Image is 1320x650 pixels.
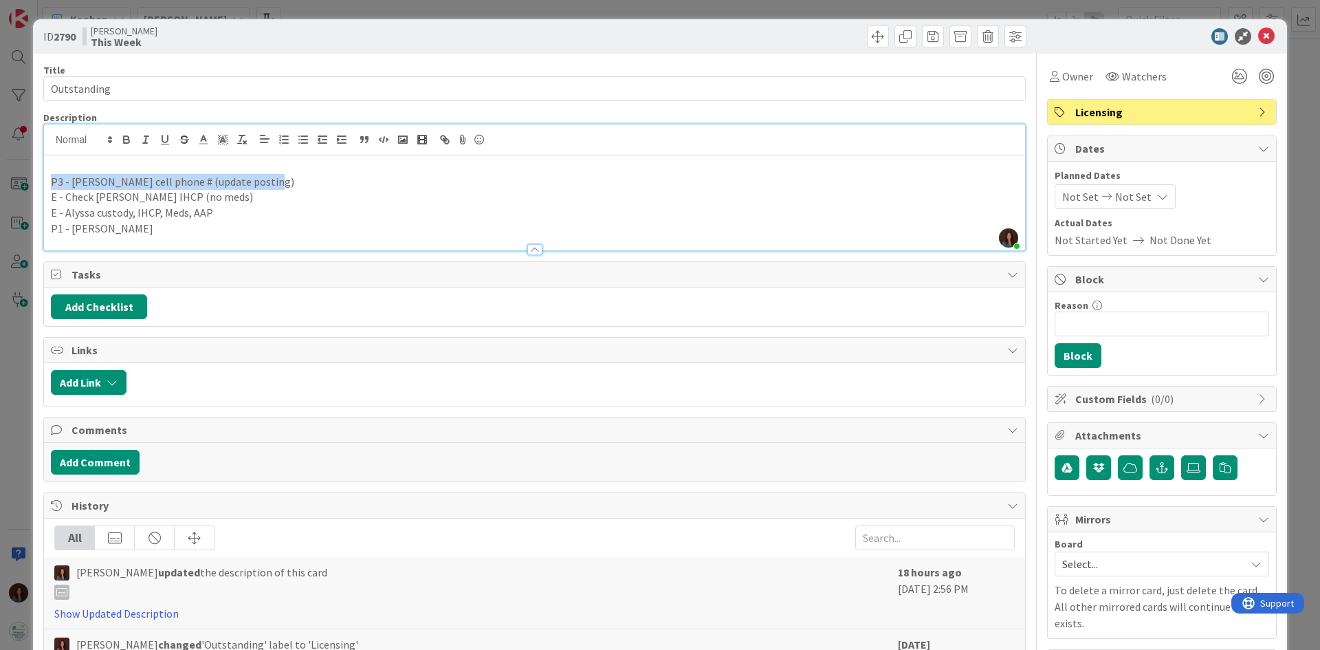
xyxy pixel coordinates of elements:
button: Add Checklist [51,294,147,319]
label: Reason [1055,299,1088,312]
p: E - Check [PERSON_NAME] IHCP (no meds) [51,189,1018,205]
b: updated [158,565,200,579]
b: 18 hours ago [898,565,962,579]
span: History [71,497,1000,514]
span: Mirrors [1075,511,1251,528]
span: Custom Fields [1075,391,1251,407]
span: Not Done Yet [1149,232,1211,248]
label: Title [43,64,65,76]
span: Attachments [1075,427,1251,444]
span: Select... [1062,554,1238,574]
span: Support [29,2,63,19]
div: [DATE] 2:56 PM [898,564,1015,622]
span: Not Set [1115,188,1152,205]
span: Description [43,111,97,124]
span: [PERSON_NAME] [91,25,157,36]
span: Tasks [71,266,1000,283]
p: To delete a mirror card, just delete the card. All other mirrored cards will continue to exists. [1055,582,1269,631]
input: Search... [855,526,1015,550]
div: All [55,526,95,550]
img: OCY08dXc8IdnIpmaIgmOpY5pXBdHb5bl.jpg [999,228,1018,248]
button: Add Comment [51,450,140,475]
span: [PERSON_NAME] the description of this card [76,564,327,600]
span: Dates [1075,140,1251,157]
span: Block [1075,271,1251,288]
input: type card name here... [43,76,1026,101]
span: Links [71,342,1000,358]
b: This Week [91,36,157,47]
span: Not Set [1062,188,1099,205]
b: 2790 [54,30,76,43]
span: Planned Dates [1055,169,1269,183]
p: P3 - [PERSON_NAME] cell phone # (update posting) [51,174,1018,190]
img: RF [54,565,69,581]
span: Licensing [1075,104,1251,120]
span: ( 0/0 ) [1151,392,1174,406]
p: P1 - [PERSON_NAME] [51,221,1018,237]
span: Not Started Yet [1055,232,1127,248]
button: Block [1055,343,1101,368]
span: Board [1055,539,1083,549]
span: Watchers [1122,68,1167,85]
button: Add Link [51,370,126,395]
span: ID [43,28,76,45]
p: E - Alyssa custody, IHCP, Meds, AAP [51,205,1018,221]
span: Actual Dates [1055,216,1269,230]
span: Owner [1062,68,1093,85]
a: Show Updated Description [54,607,179,620]
span: Comments [71,422,1000,438]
